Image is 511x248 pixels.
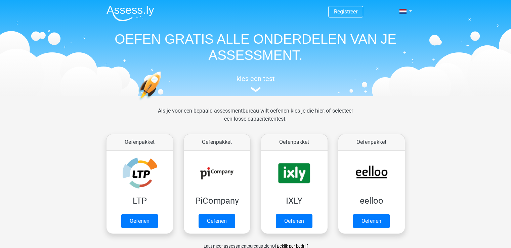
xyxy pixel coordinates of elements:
a: Oefenen [121,214,158,228]
a: Registreer [334,8,357,15]
h1: OEFEN GRATIS ALLE ONDERDELEN VAN JE ASSESSMENT. [101,31,410,63]
img: oefenen [138,71,187,132]
a: kies een test [101,75,410,92]
a: Oefenen [199,214,235,228]
div: Als je voor een bepaald assessmentbureau wilt oefenen kies je die hier, of selecteer een losse ca... [153,107,358,131]
img: assessment [251,87,261,92]
a: Oefenen [276,214,312,228]
h5: kies een test [101,75,410,83]
a: Oefenen [353,214,390,228]
img: Assessly [107,5,154,21]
